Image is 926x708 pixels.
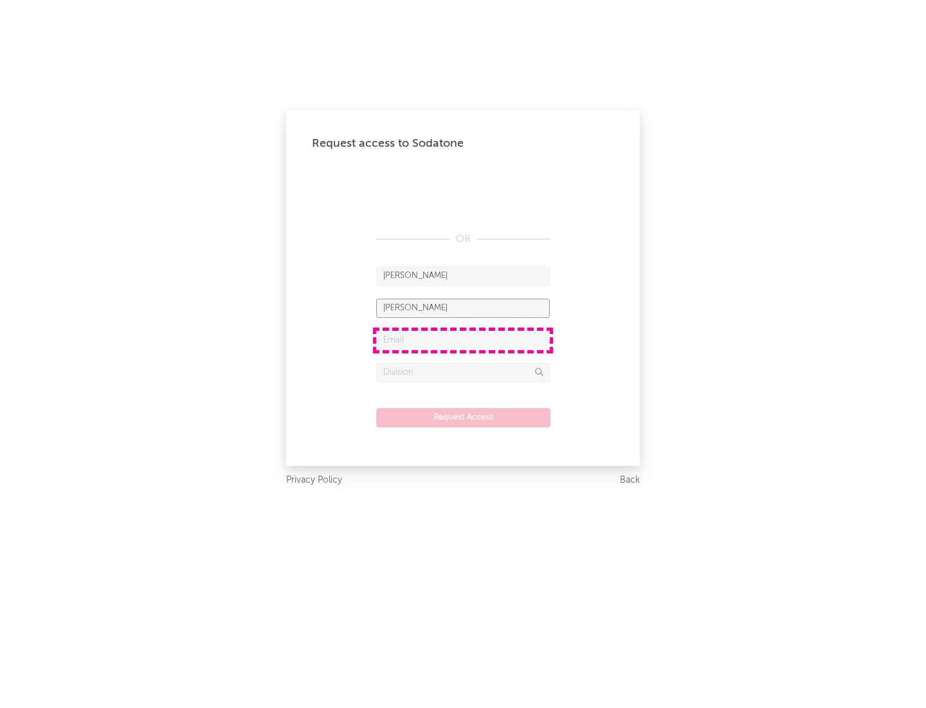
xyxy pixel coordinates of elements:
[376,299,550,318] input: Last Name
[376,331,550,350] input: Email
[376,408,550,427] button: Request Access
[376,266,550,286] input: First Name
[376,363,550,382] input: Division
[286,472,342,489] a: Privacy Policy
[312,136,614,151] div: Request access to Sodatone
[376,232,550,247] div: OR
[620,472,640,489] a: Back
